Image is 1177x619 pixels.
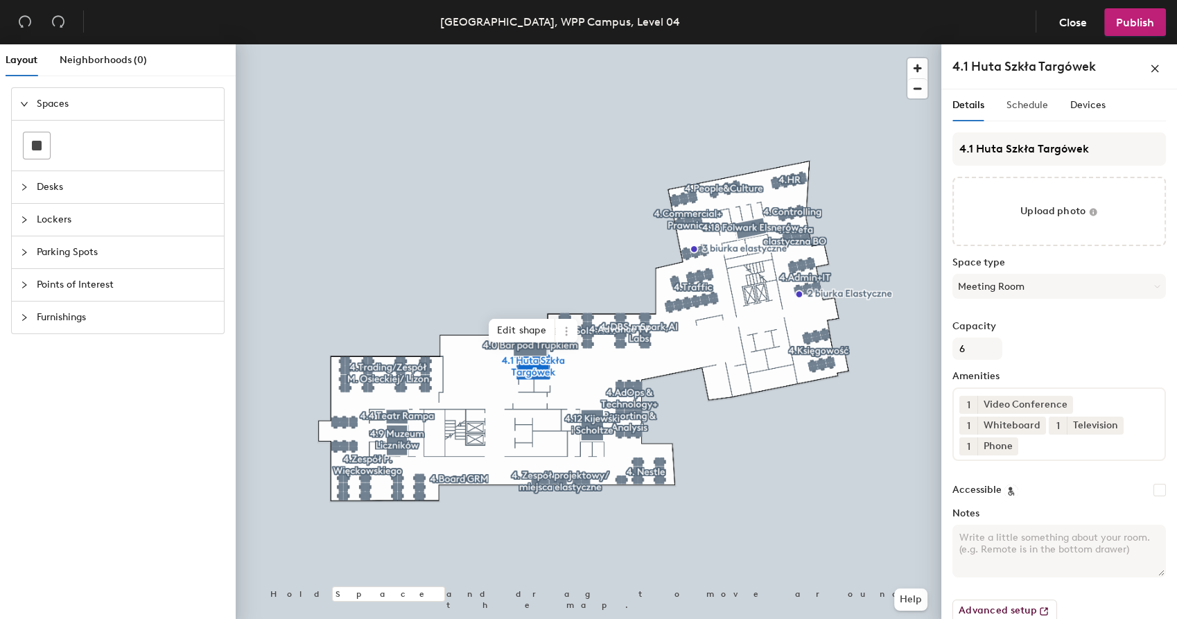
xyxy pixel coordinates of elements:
span: expanded [20,100,28,108]
button: 1 [959,417,977,435]
button: Close [1047,8,1099,36]
span: Details [952,99,984,111]
label: Capacity [952,321,1166,332]
span: Close [1059,16,1087,29]
div: Phone [977,437,1018,455]
button: Undo (⌘ + Z) [11,8,39,36]
span: Lockers [37,204,216,236]
span: 1 [967,439,970,454]
div: Whiteboard [977,417,1046,435]
button: Meeting Room [952,274,1166,299]
label: Amenities [952,371,1166,382]
button: Publish [1104,8,1166,36]
span: Spaces [37,88,216,120]
span: 1 [967,419,970,433]
div: Video Conference [977,396,1073,414]
label: Accessible [952,485,1002,496]
span: 1 [967,398,970,412]
span: Devices [1070,99,1106,111]
span: Layout [6,54,37,66]
span: 1 [1056,419,1060,433]
span: Schedule [1006,99,1048,111]
span: collapsed [20,313,28,322]
span: Publish [1116,16,1154,29]
span: Parking Spots [37,236,216,268]
span: collapsed [20,216,28,224]
span: collapsed [20,281,28,289]
button: 1 [959,396,977,414]
span: Desks [37,171,216,203]
label: Space type [952,257,1166,268]
span: Points of Interest [37,269,216,301]
button: Upload photo [952,177,1166,246]
div: Television [1067,417,1124,435]
button: Help [894,589,927,611]
span: Edit shape [489,319,555,342]
label: Notes [952,508,1166,519]
button: 1 [1049,417,1067,435]
span: Furnishings [37,302,216,333]
span: close [1150,64,1160,73]
button: Redo (⌘ + ⇧ + Z) [44,8,72,36]
span: collapsed [20,183,28,191]
span: Neighborhoods (0) [60,54,147,66]
div: [GEOGRAPHIC_DATA], WPP Campus, Level 04 [440,13,680,30]
button: 1 [959,437,977,455]
span: collapsed [20,248,28,256]
h4: 4.1 Huta Szkła Targówek [952,58,1096,76]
